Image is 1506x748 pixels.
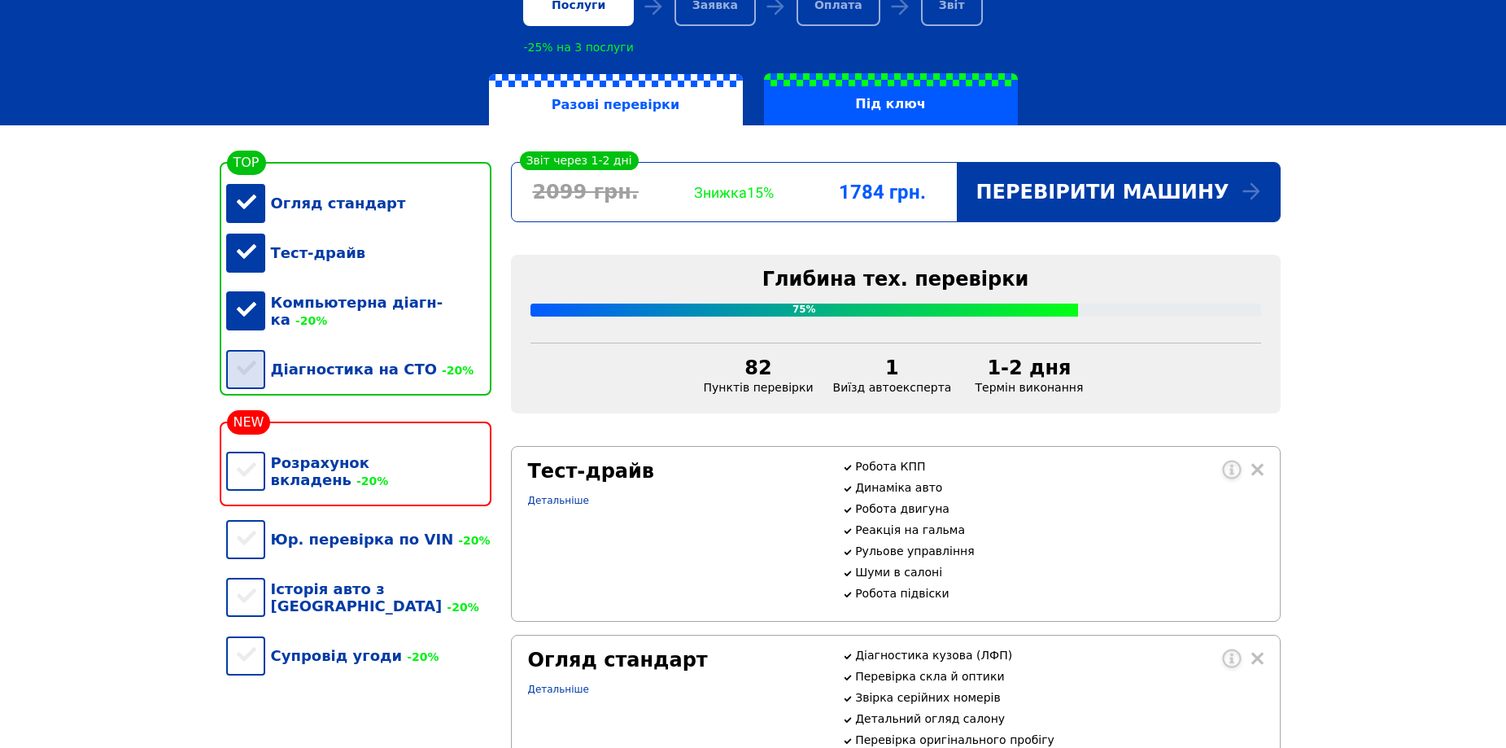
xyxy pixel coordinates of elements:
[957,163,1280,221] div: Перевірити машину
[226,178,491,228] div: Огляд стандарт
[226,631,491,680] div: Супровід угоди
[855,649,1263,662] p: Діагностика кузова (ЛФП)
[523,41,633,54] div: -25% на 3 послуги
[855,481,1263,494] p: Динаміка авто
[855,502,1263,515] p: Робота двигуна
[704,357,814,379] div: 82
[808,181,956,203] div: 1784 грн.
[764,73,1018,125] label: Під ключ
[489,74,743,126] label: Разові перевірки
[855,587,1263,600] p: Робота підвіски
[528,460,823,483] div: Тест-драйв
[442,601,478,614] span: -20%
[694,357,823,394] div: Пунктів перевірки
[855,670,1263,683] p: Перевірка скла й оптики
[855,566,1263,579] p: Шуми в салоні
[512,181,660,203] div: 2099 грн.
[226,438,491,505] div: Розрахунок вкладень
[753,73,1028,125] a: Під ключ
[747,184,774,201] span: 15%
[437,364,474,377] span: -20%
[855,460,1263,473] p: Робота КПП
[226,278,491,344] div: Компьютерна діагн-ка
[528,684,589,695] a: Детальніше
[226,228,491,278] div: Тест-драйв
[530,268,1261,291] div: Глибина тех. перевірки
[855,733,1263,746] p: Перевірка оригінального пробігу
[855,545,1263,558] p: Рульове управління
[660,184,808,201] div: Знижка
[226,564,491,631] div: Історія авто з [GEOGRAPHIC_DATA]
[855,712,1263,725] p: Детальний огляд салону
[226,344,491,394] div: Діагностика на СТО
[823,357,962,394] div: Виїзд автоексперта
[528,495,589,506] a: Детальніше
[971,357,1087,379] div: 1-2 дня
[453,534,490,547] span: -20%
[528,649,823,671] div: Огляд стандарт
[855,523,1263,536] p: Реакція на гальма
[833,357,952,379] div: 1
[961,357,1097,394] div: Термін виконання
[402,650,439,663] span: -20%
[290,314,327,327] span: -20%
[855,691,1263,704] p: Звірка серійних номерів
[351,475,388,488] span: -20%
[530,304,1079,317] div: 75%
[226,514,491,564] div: Юр. перевірка по VIN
